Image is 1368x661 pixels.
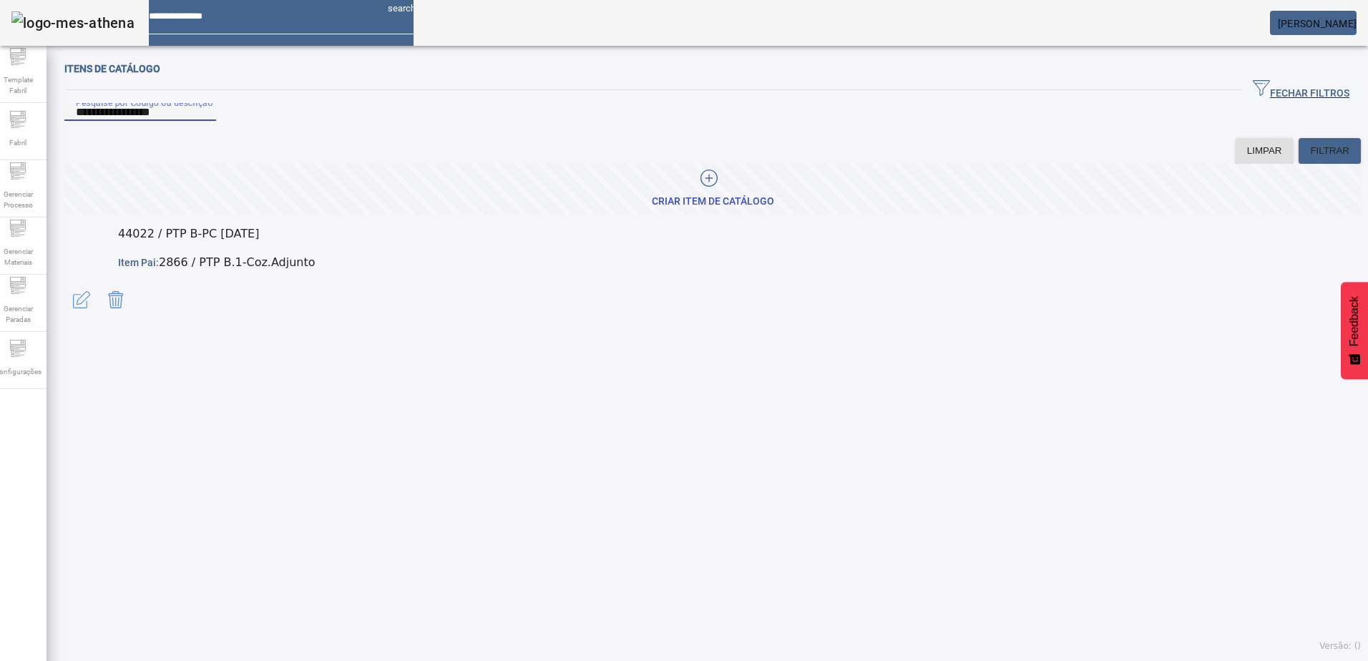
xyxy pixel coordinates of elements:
[1253,79,1349,101] span: FECHAR FILTROS
[5,133,31,152] span: Fabril
[1310,144,1349,158] span: FILTRAR
[99,283,133,317] button: Delete
[652,195,774,209] div: CRIAR ITEM DE CATÁLOGO
[1348,296,1361,346] span: Feedback
[118,257,159,268] span: Item Pai:
[11,11,135,34] img: logo-mes-athena
[64,63,160,74] span: Itens de catálogo
[1299,138,1361,164] button: FILTRAR
[1278,18,1357,29] span: [PERSON_NAME]
[1319,641,1361,651] span: Versão: ()
[1341,282,1368,379] button: Feedback - Mostrar pesquisa
[118,254,1361,271] p: 2866 / PTP B.1-Coz.Adjunto
[1236,138,1294,164] button: LIMPAR
[64,164,1361,214] button: CRIAR ITEM DE CATÁLOGO
[76,97,212,107] mat-label: Pesquise por Código ou descrição
[118,225,1361,243] p: 44022 / PTP B-PC [DATE]
[1247,144,1282,158] span: LIMPAR
[1241,77,1361,103] button: FECHAR FILTROS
